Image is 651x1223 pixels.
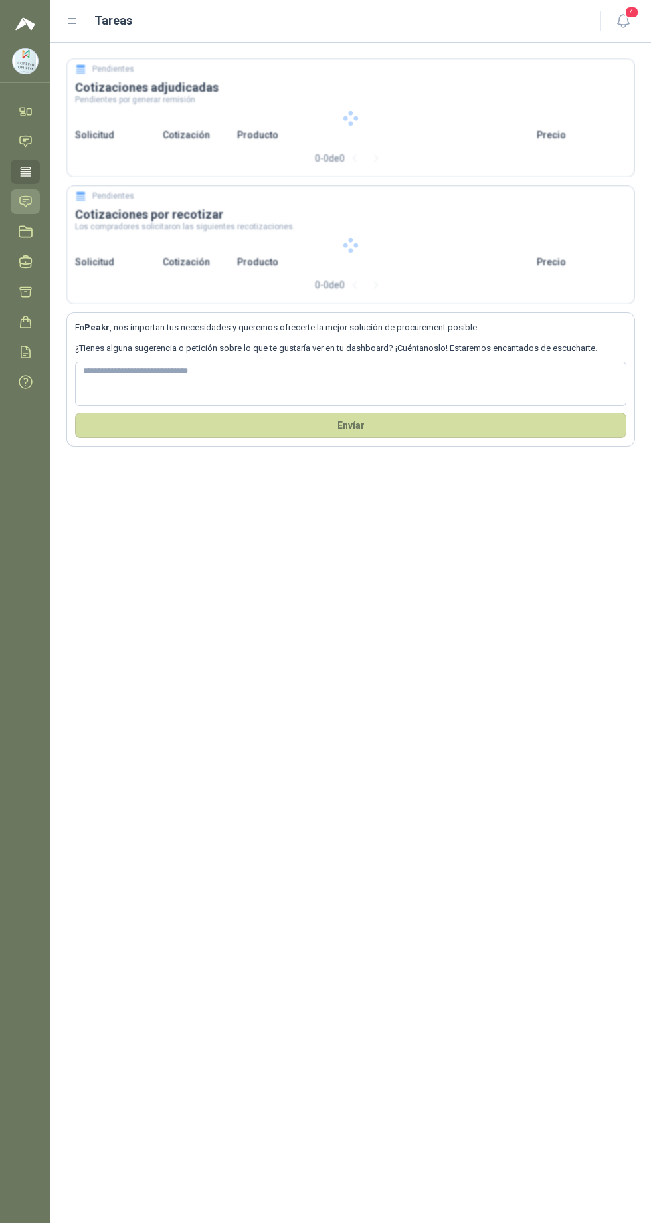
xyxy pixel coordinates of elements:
p: ¿Tienes alguna sugerencia o petición sobre lo que te gustaría ver en tu dashboard? ¡Cuéntanoslo! ... [75,342,626,355]
p: En , nos importan tus necesidades y queremos ofrecerte la mejor solución de procurement posible. [75,321,626,334]
img: Logo peakr [15,16,35,32]
img: Company Logo [13,49,38,74]
h1: Tareas [94,11,132,30]
b: Peakr [84,322,110,332]
span: 4 [624,6,639,19]
button: Envíar [75,413,626,438]
button: 4 [611,9,635,33]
